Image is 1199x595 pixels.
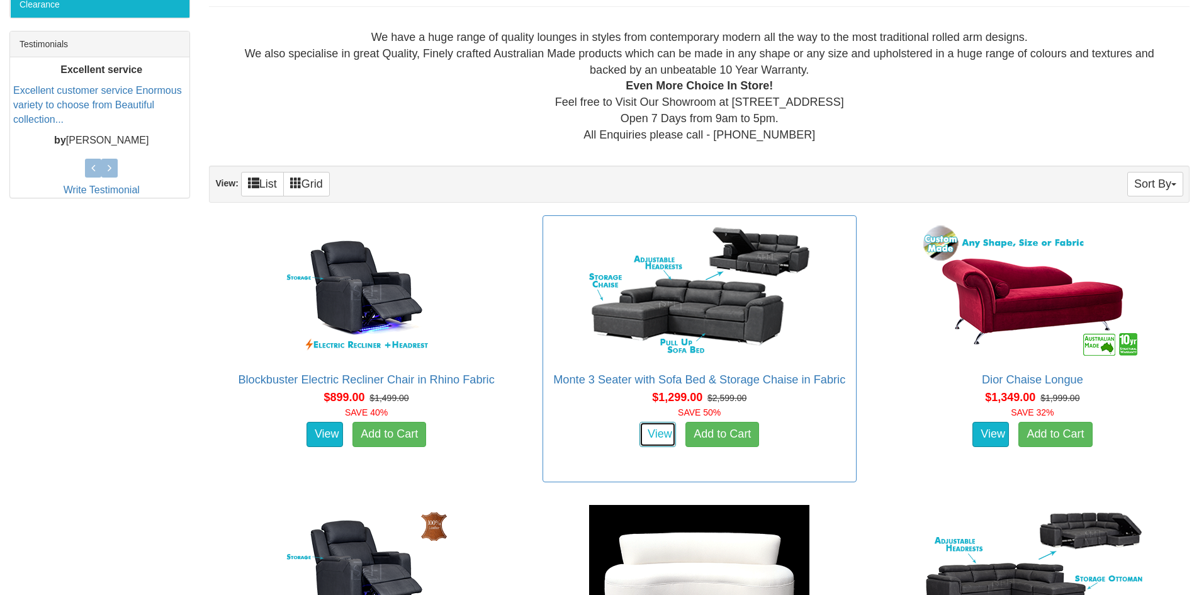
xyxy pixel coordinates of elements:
a: View [639,422,676,447]
a: View [972,422,1009,447]
b: Excellent service [60,64,142,75]
font: SAVE 32% [1011,407,1054,417]
b: by [54,135,66,145]
font: SAVE 50% [678,407,721,417]
strong: View: [215,178,238,188]
a: Dior Chaise Longue [982,373,1083,386]
a: Blockbuster Electric Recliner Chair in Rhino Fabric [238,373,494,386]
img: Monte 3 Seater with Sofa Bed & Storage Chaise in Fabric [586,222,813,361]
span: $1,299.00 [652,391,702,404]
a: Write Testimonial [64,184,140,195]
button: Sort By [1127,172,1183,196]
img: Dior Chaise Longue [919,222,1146,361]
a: Add to Cart [352,422,426,447]
a: Add to Cart [1018,422,1092,447]
del: $1,499.00 [369,393,408,403]
a: Excellent customer service Enormous variety to choose from Beautiful collection... [13,85,182,125]
del: $1,999.00 [1040,393,1079,403]
p: [PERSON_NAME] [13,133,189,148]
div: Testimonials [10,31,189,57]
font: SAVE 40% [345,407,388,417]
span: $899.00 [324,391,364,404]
div: We have a huge range of quality lounges in styles from contemporary modern all the way to the mos... [219,30,1179,143]
del: $2,599.00 [707,393,746,403]
span: $1,349.00 [985,391,1035,404]
b: Even More Choice In Store! [626,79,773,92]
img: Blockbuster Electric Recliner Chair in Rhino Fabric [253,222,480,361]
a: Grid [283,172,330,196]
a: Monte 3 Seater with Sofa Bed & Storage Chaise in Fabric [553,373,845,386]
a: View [307,422,343,447]
a: Add to Cart [685,422,759,447]
a: List [241,172,284,196]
